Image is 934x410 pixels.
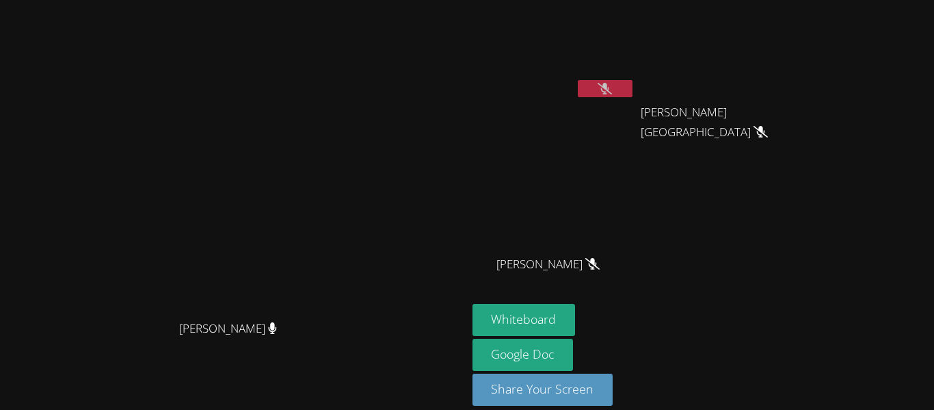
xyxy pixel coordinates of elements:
[472,374,613,406] button: Share Your Screen
[179,319,277,339] span: [PERSON_NAME]
[641,103,792,142] span: [PERSON_NAME][GEOGRAPHIC_DATA]
[472,339,574,371] a: Google Doc
[472,304,576,336] button: Whiteboard
[496,255,600,274] span: [PERSON_NAME]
